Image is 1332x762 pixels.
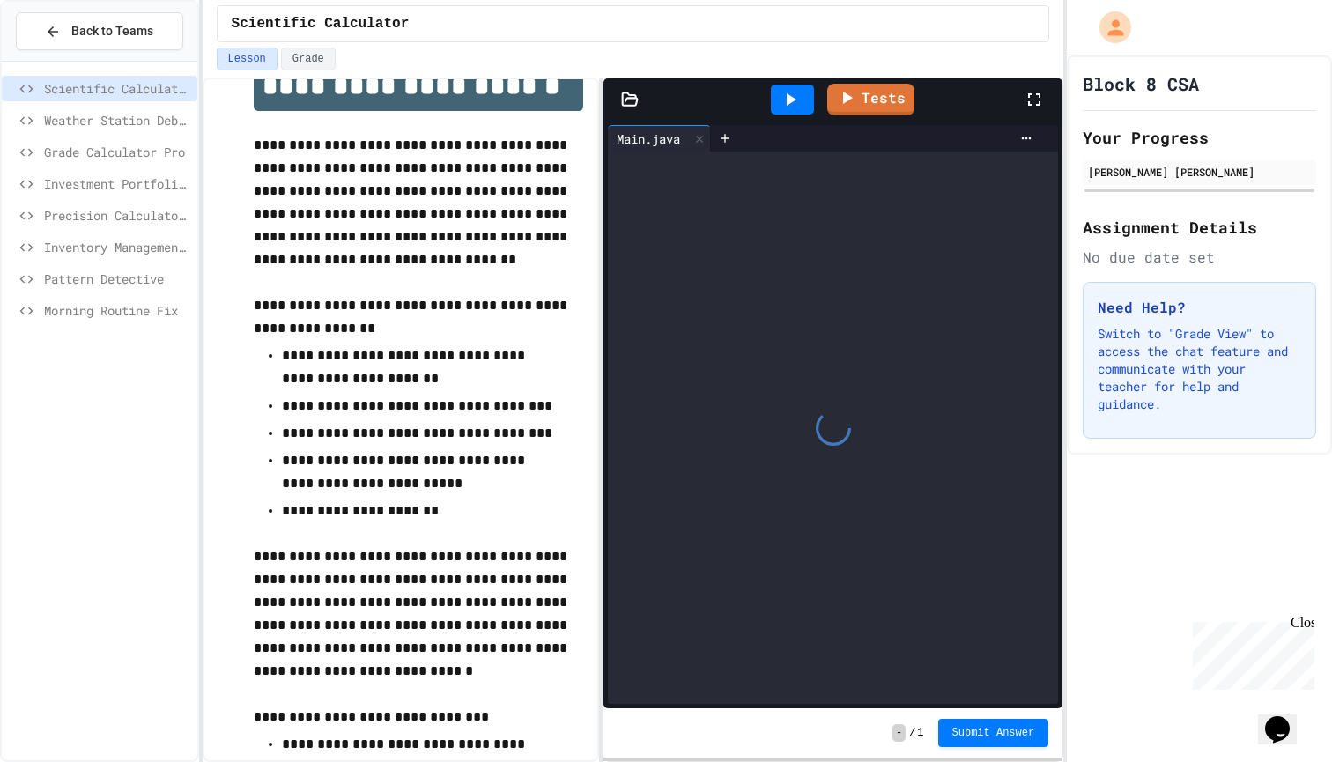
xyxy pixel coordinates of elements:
div: [PERSON_NAME] [PERSON_NAME] [1088,164,1311,180]
span: Investment Portfolio Tracker [44,174,190,193]
span: Pattern Detective [44,270,190,288]
button: Submit Answer [938,719,1049,747]
span: 1 [917,726,923,740]
span: Grade Calculator Pro [44,143,190,161]
h2: Assignment Details [1083,215,1316,240]
span: Precision Calculator System [44,206,190,225]
span: Submit Answer [952,726,1035,740]
div: Main.java [608,129,689,148]
h1: Block 8 CSA [1083,71,1199,96]
span: Scientific Calculator [44,79,190,98]
a: Tests [827,84,914,115]
span: Inventory Management System [44,238,190,256]
button: Lesson [217,48,277,70]
div: My Account [1081,7,1136,48]
h3: Need Help? [1098,297,1301,318]
span: Weather Station Debugger [44,111,190,129]
button: Grade [281,48,336,70]
span: Scientific Calculator [232,13,410,34]
iframe: chat widget [1186,615,1314,690]
h2: Your Progress [1083,125,1316,150]
div: Chat with us now!Close [7,7,122,112]
div: Main.java [608,125,711,152]
div: No due date set [1083,247,1316,268]
span: Back to Teams [71,22,153,41]
iframe: chat widget [1258,692,1314,744]
span: - [892,724,906,742]
span: Morning Routine Fix [44,301,190,320]
span: / [909,726,915,740]
p: Switch to "Grade View" to access the chat feature and communicate with your teacher for help and ... [1098,325,1301,413]
button: Back to Teams [16,12,183,50]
